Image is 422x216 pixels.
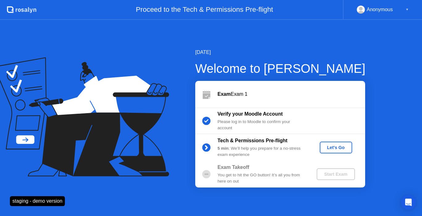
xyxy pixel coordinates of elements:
b: 5 min [217,146,229,151]
div: Please log in to Moodle to confirm your account [217,119,306,131]
div: staging - demo version [10,196,65,206]
div: You get to hit the GO button! It’s all you from here on out [217,172,306,185]
b: Tech & Permissions Pre-flight [217,138,287,143]
b: Exam [217,91,231,97]
div: : We’ll help you prepare for a no-stress exam experience [217,145,306,158]
div: Exam 1 [217,90,365,98]
div: Start Exam [319,172,352,177]
div: [DATE] [195,49,365,56]
b: Verify your Moodle Account [217,111,283,117]
div: Anonymous [367,6,393,14]
div: Open Intercom Messenger [401,195,416,210]
div: Let's Go [322,145,350,150]
b: Exam Takeoff [217,165,249,170]
button: Let's Go [320,142,352,153]
div: Welcome to [PERSON_NAME] [195,59,365,78]
div: ▼ [406,6,409,14]
button: Start Exam [317,168,355,180]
